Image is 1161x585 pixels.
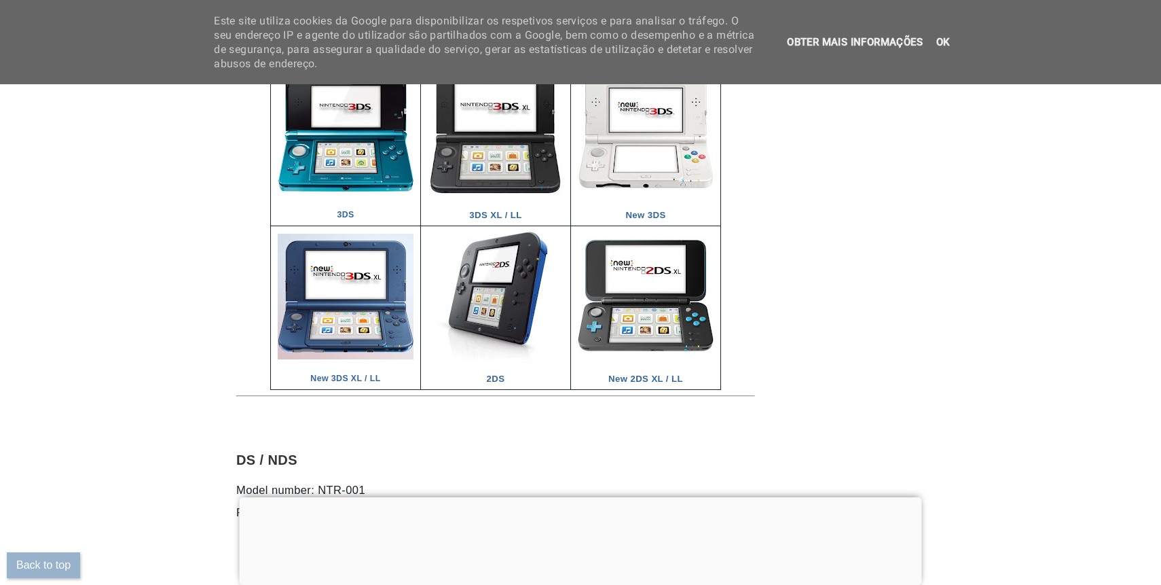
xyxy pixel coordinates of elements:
[428,228,564,364] img: 09_2ds.jpg
[428,355,564,383] a: 2DS
[428,192,564,220] a: 3DS XL / LL
[278,357,413,383] a: New 3DS XL / LL
[214,14,757,71] span: Este site utiliza cookies da Google para disponibilizar os respetivos serviços e para analisar o ...
[578,192,714,220] a: New 3DS
[932,36,954,48] a: OK
[278,65,413,201] img: 05_3ds.jpg
[578,65,714,200] img: 07_new_3ds.jpg
[783,36,927,48] a: Obter mais informações
[278,194,413,220] a: 3DS
[578,228,714,364] img: 10_new_2ds_xl.jpg
[236,432,755,468] h2: DS / NDS
[7,552,80,578] button: Back to top
[278,228,413,364] img: 08_new_3ds_xl.jpg
[578,355,714,383] a: New 2DS XL / LL
[428,65,564,200] img: 06_3ds_xl.jpg
[236,479,755,524] p: Model number: NTR-001 Production: [DATE] - [DATE]?
[240,497,922,582] iframe: Advertisement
